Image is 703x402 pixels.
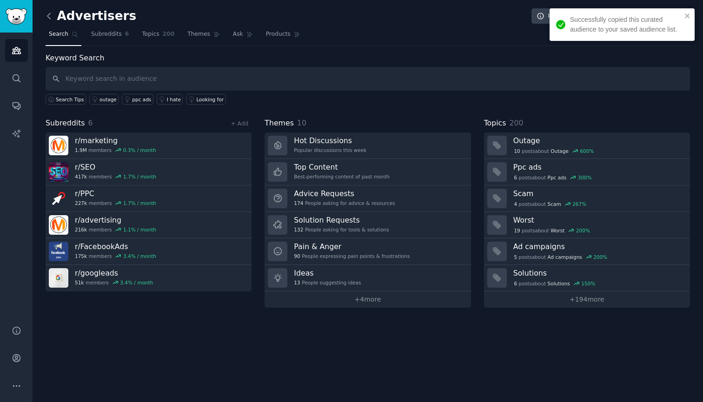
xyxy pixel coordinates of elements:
[186,94,225,105] a: Looking for
[513,200,587,208] div: post s about
[294,162,390,172] h3: Top Content
[75,253,156,259] div: members
[75,215,156,225] h3: r/ advertising
[513,162,683,172] h3: Ppc ads
[46,67,690,91] input: Keyword search in audience
[294,136,366,145] h3: Hot Discussions
[593,254,607,260] div: 200 %
[139,27,178,46] a: Topics200
[513,215,683,225] h3: Worst
[167,96,181,103] div: I hate
[88,27,132,46] a: Subreddits6
[514,254,517,260] span: 5
[75,226,156,233] div: members
[99,96,117,103] div: outage
[548,280,570,287] span: Solutions
[578,174,592,181] div: 300 %
[263,27,304,46] a: Products
[75,226,87,233] span: 216k
[294,253,300,259] span: 90
[294,253,410,259] div: People expressing pain points & frustrations
[265,291,471,308] a: +4more
[265,132,471,159] a: Hot DiscussionsPopular discussions this week
[581,280,595,287] div: 150 %
[572,201,586,207] div: 267 %
[75,200,156,206] div: members
[49,242,68,261] img: FacebookAds
[484,132,690,159] a: Outage10postsaboutOutage600%
[123,200,156,206] div: 1.7 % / month
[265,118,294,129] span: Themes
[513,279,596,288] div: post s about
[513,189,683,198] h3: Scam
[294,279,361,286] div: People suggesting ideas
[46,159,252,185] a: r/SEO417kmembers1.7% / month
[294,173,390,180] div: Best-performing content of past month
[513,173,593,182] div: post s about
[548,201,561,207] span: Scam
[187,30,210,39] span: Themes
[531,8,566,24] a: Info
[123,173,156,180] div: 1.7 % / month
[484,212,690,238] a: Worst19postsaboutWorst200%
[514,148,520,154] span: 10
[75,253,87,259] span: 175k
[122,94,153,105] a: ppc ads
[294,200,303,206] span: 174
[580,148,594,154] div: 600 %
[46,9,136,24] h2: Advertisers
[231,120,248,127] a: + Add
[297,119,306,127] span: 10
[230,27,256,46] a: Ask
[509,119,523,127] span: 200
[513,147,595,155] div: post s about
[75,268,153,278] h3: r/ googleads
[184,27,223,46] a: Themes
[266,30,291,39] span: Products
[294,200,395,206] div: People asking for advice & resources
[196,96,224,103] div: Looking for
[123,147,156,153] div: 0.3 % / month
[46,27,81,46] a: Search
[46,53,104,62] label: Keyword Search
[514,174,517,181] span: 6
[49,136,68,155] img: marketing
[75,242,156,251] h3: r/ FacebookAds
[265,265,471,291] a: Ideas13People suggesting ideas
[46,94,86,105] button: Search Tips
[142,30,159,39] span: Topics
[88,119,93,127] span: 6
[484,159,690,185] a: Ppc ads6postsaboutPpc ads300%
[56,96,84,103] span: Search Tips
[120,279,153,286] div: 3.4 % / month
[514,201,517,207] span: 4
[49,189,68,208] img: PPC
[75,200,87,206] span: 227k
[484,291,690,308] a: +194more
[514,227,520,234] span: 19
[125,30,129,39] span: 6
[514,280,517,287] span: 6
[163,30,175,39] span: 200
[484,185,690,212] a: Scam4postsaboutScam267%
[294,226,303,233] span: 132
[46,118,85,129] span: Subreddits
[294,268,361,278] h3: Ideas
[513,253,608,261] div: post s about
[46,238,252,265] a: r/FacebookAds175kmembers3.4% / month
[294,242,410,251] h3: Pain & Anger
[294,189,395,198] h3: Advice Requests
[294,279,300,286] span: 13
[6,8,27,25] img: GummySearch logo
[576,227,590,234] div: 200 %
[550,148,569,154] span: Outage
[89,94,119,105] a: outage
[157,94,183,105] a: I hate
[75,136,156,145] h3: r/ marketing
[513,136,683,145] h3: Outage
[265,159,471,185] a: Top ContentBest-performing content of past month
[75,279,84,286] span: 51k
[75,162,156,172] h3: r/ SEO
[484,118,506,129] span: Topics
[548,174,567,181] span: Ppc ads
